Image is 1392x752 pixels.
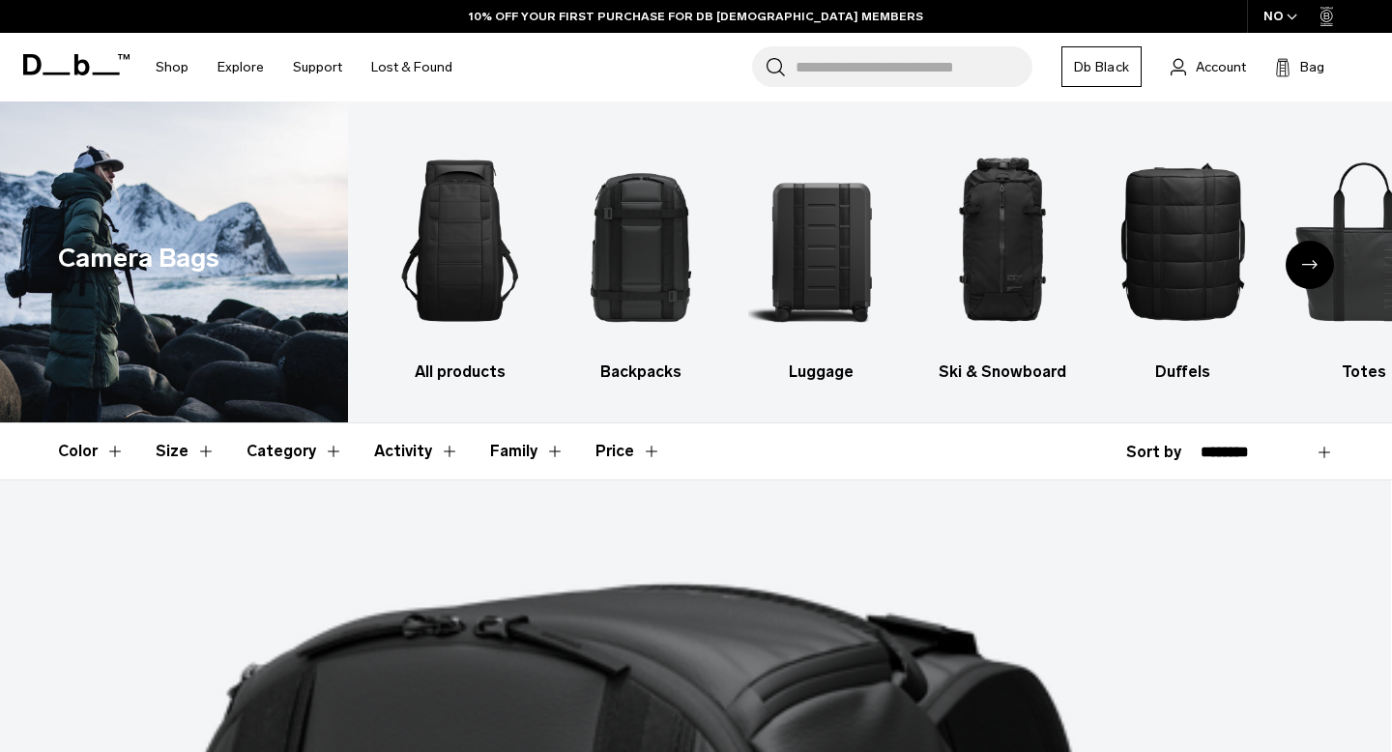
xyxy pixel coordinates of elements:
[595,423,661,479] button: Toggle Price
[217,33,264,101] a: Explore
[567,361,714,384] h3: Backpacks
[567,130,714,384] a: Db Backpacks
[929,130,1076,384] a: Db Ski & Snowboard
[567,130,714,351] img: Db
[1171,55,1246,78] a: Account
[567,130,714,384] li: 2 / 10
[1286,241,1334,289] div: Next slide
[748,130,895,384] a: Db Luggage
[1110,361,1257,384] h3: Duffels
[246,423,343,479] button: Toggle Filter
[1110,130,1257,351] img: Db
[490,423,565,479] button: Toggle Filter
[929,130,1076,351] img: Db
[387,130,534,384] li: 1 / 10
[1110,130,1257,384] li: 5 / 10
[748,130,895,384] li: 3 / 10
[387,130,534,351] img: Db
[469,8,923,25] a: 10% OFF YOUR FIRST PURCHASE FOR DB [DEMOGRAPHIC_DATA] MEMBERS
[748,361,895,384] h3: Luggage
[156,423,216,479] button: Toggle Filter
[929,361,1076,384] h3: Ski & Snowboard
[1300,57,1324,77] span: Bag
[1275,55,1324,78] button: Bag
[1061,46,1142,87] a: Db Black
[387,130,534,384] a: Db All products
[1110,130,1257,384] a: Db Duffels
[1196,57,1246,77] span: Account
[58,423,125,479] button: Toggle Filter
[156,33,188,101] a: Shop
[929,130,1076,384] li: 4 / 10
[58,239,219,278] h1: Camera Bags
[748,130,895,351] img: Db
[293,33,342,101] a: Support
[387,361,534,384] h3: All products
[371,33,452,101] a: Lost & Found
[374,423,459,479] button: Toggle Filter
[141,33,467,101] nav: Main Navigation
